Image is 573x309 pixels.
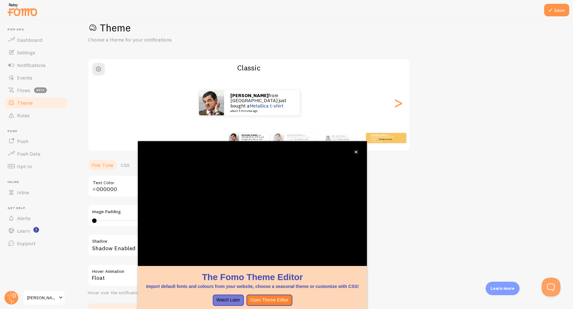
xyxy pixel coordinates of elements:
[287,134,314,142] p: from [GEOGRAPHIC_DATA] just bought a
[332,135,344,137] strong: [PERSON_NAME]
[17,138,28,144] span: Push
[17,151,41,157] span: Push Data
[4,237,69,250] a: Support
[17,87,30,93] span: Flows
[542,278,560,296] iframe: Help Scout Beacon - Open
[394,80,402,125] div: Next slide
[8,180,69,184] span: Inline
[34,87,47,93] span: beta
[88,21,558,34] h1: Theme
[4,71,69,84] a: Events
[4,224,69,237] a: Learn
[287,134,302,136] strong: [PERSON_NAME]
[8,206,69,210] span: Get Help
[338,139,349,141] a: Metallica t-shirt
[379,138,392,141] a: Metallica t-shirt
[17,62,46,68] span: Notifications
[17,49,35,56] span: Settings
[371,134,386,136] strong: [PERSON_NAME]
[4,97,69,109] a: Theme
[88,264,277,286] div: Float
[230,109,291,113] small: about 4 minutes ago
[371,134,396,142] p: from [GEOGRAPHIC_DATA] just bought a
[491,285,514,291] p: Learn more
[486,282,520,295] div: Learn more
[4,186,69,199] a: Inline
[17,112,30,119] span: Rules
[353,149,359,155] button: close,
[17,228,30,234] span: Learn
[4,109,69,122] a: Rules
[88,234,277,257] div: Shadow Enabled
[242,134,257,136] strong: [PERSON_NAME]
[145,283,359,290] p: Import default fonts and colours from your website, choose a seasonal theme or customize with CSS!
[88,159,117,171] a: Fine Tune
[4,160,69,173] a: Opt-In
[8,28,69,32] span: Pop-ups
[230,92,268,98] strong: [PERSON_NAME]
[145,271,359,283] h1: The Fomo Theme Editor
[4,46,69,59] a: Settings
[4,59,69,71] a: Notifications
[17,163,32,169] span: Opt-In
[4,34,69,46] a: Dashboard
[325,135,330,141] img: Fomo
[17,100,33,106] span: Theme
[17,215,31,221] span: Alerts
[17,37,42,43] span: Dashboard
[4,147,69,160] a: Push Data
[17,240,36,246] span: Support
[4,84,69,97] a: Flows beta
[213,295,244,306] button: Watch Later
[332,135,353,141] p: from [GEOGRAPHIC_DATA] just bought a
[23,290,65,305] a: [PERSON_NAME] Education
[7,2,38,18] img: fomo-relay-logo-orange.svg
[17,74,32,81] span: Events
[117,159,133,171] a: CSS
[242,141,266,142] small: about 4 minutes ago
[242,134,267,142] p: from [GEOGRAPHIC_DATA] just bought a
[4,212,69,224] a: Alerts
[230,93,293,113] p: from [GEOGRAPHIC_DATA] just bought a
[287,141,313,142] small: about 4 minutes ago
[8,129,69,133] span: Push
[199,90,224,115] img: Fomo
[273,133,284,143] img: Fomo
[88,290,277,296] div: Hover over the notification for preview
[246,295,292,306] button: Open Theme Editor
[88,63,409,73] h2: Classic
[92,209,272,215] label: Image Padding
[295,138,308,141] a: Metallica t-shirt
[17,189,29,196] span: Inline
[88,36,239,43] p: Choose a theme for your notifications
[371,141,396,142] small: about 4 minutes ago
[250,103,284,109] a: Metallica t-shirt
[229,133,239,143] img: Fomo
[27,294,57,301] span: [PERSON_NAME] Education
[33,227,39,233] svg: <p>Watch New Feature Tutorials!</p>
[249,138,263,141] a: Metallica t-shirt
[4,135,69,147] a: Push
